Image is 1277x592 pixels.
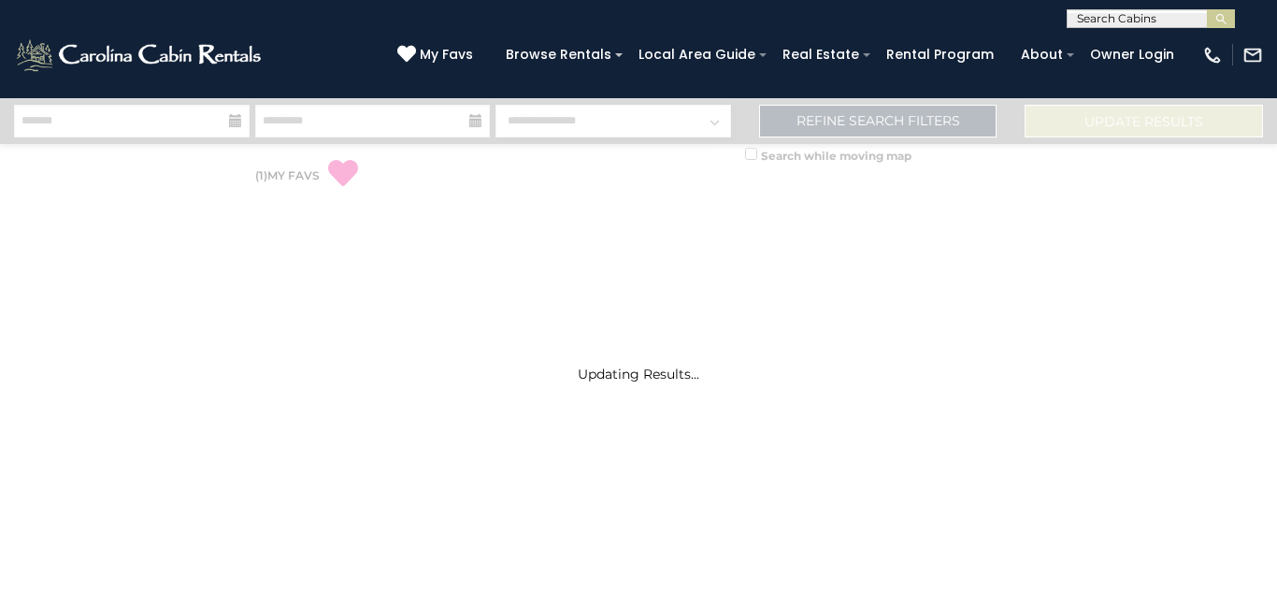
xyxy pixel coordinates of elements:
[1012,40,1072,69] a: About
[420,45,473,65] span: My Favs
[773,40,868,69] a: Real Estate
[1242,45,1263,65] img: mail-regular-white.png
[629,40,765,69] a: Local Area Guide
[877,40,1003,69] a: Rental Program
[1202,45,1223,65] img: phone-regular-white.png
[397,45,478,65] a: My Favs
[14,36,266,74] img: White-1-2.png
[496,40,621,69] a: Browse Rentals
[1081,40,1184,69] a: Owner Login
